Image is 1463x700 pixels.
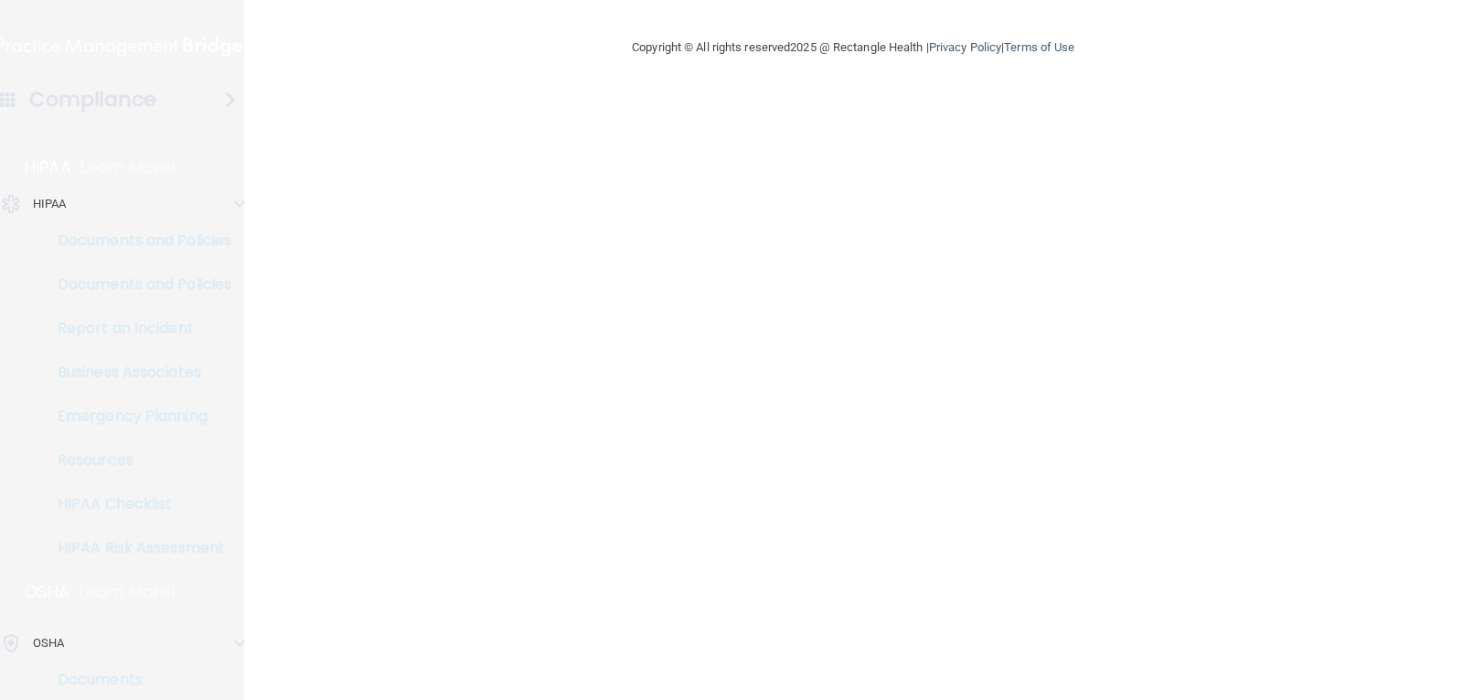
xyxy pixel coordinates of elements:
[929,40,1001,54] a: Privacy Policy
[12,319,262,338] p: Report an Incident
[33,193,67,215] p: HIPAA
[12,407,262,425] p: Emergency Planning
[12,275,262,294] p: Documents and Policies
[29,87,156,113] h4: Compliance
[12,539,262,557] p: HIPAA Risk Assessment
[80,581,176,603] p: Learn More!
[25,581,70,603] p: OSHA
[33,632,64,654] p: OSHA
[25,156,71,178] p: HIPAA
[12,495,262,513] p: HIPAA Checklist
[12,671,262,689] p: Documents
[519,18,1187,77] div: Copyright © All rights reserved 2025 @ Rectangle Health | |
[80,156,177,178] p: Learn More!
[12,232,262,250] p: Documents and Policies
[1004,40,1074,54] a: Terms of Use
[12,363,262,382] p: Business Associates
[12,451,262,469] p: Resources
